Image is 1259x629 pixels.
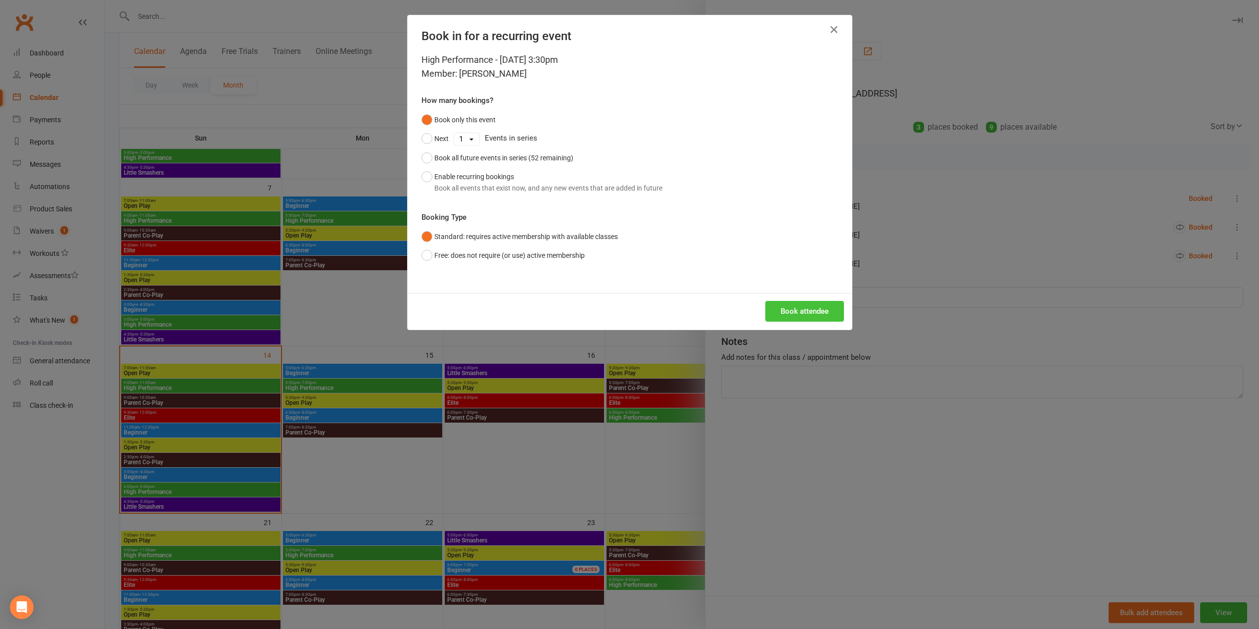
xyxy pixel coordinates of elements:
[421,53,838,81] div: High Performance - [DATE] 3:30pm Member: [PERSON_NAME]
[10,595,34,619] div: Open Intercom Messenger
[421,211,466,223] label: Booking Type
[421,110,496,129] button: Book only this event
[421,227,618,246] button: Standard: requires active membership with available classes
[826,22,842,38] button: Close
[434,183,662,194] div: Book all events that exist now, and any new events that are added in future
[421,246,585,265] button: Free: does not require (or use) active membership
[421,167,662,197] button: Enable recurring bookingsBook all events that exist now, and any new events that are added in future
[421,29,838,43] h4: Book in for a recurring event
[434,152,573,163] div: Book all future events in series (52 remaining)
[421,148,573,167] button: Book all future events in series (52 remaining)
[421,129,838,148] div: Events in series
[421,95,493,106] label: How many bookings?
[765,301,844,322] button: Book attendee
[421,129,449,148] button: Next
